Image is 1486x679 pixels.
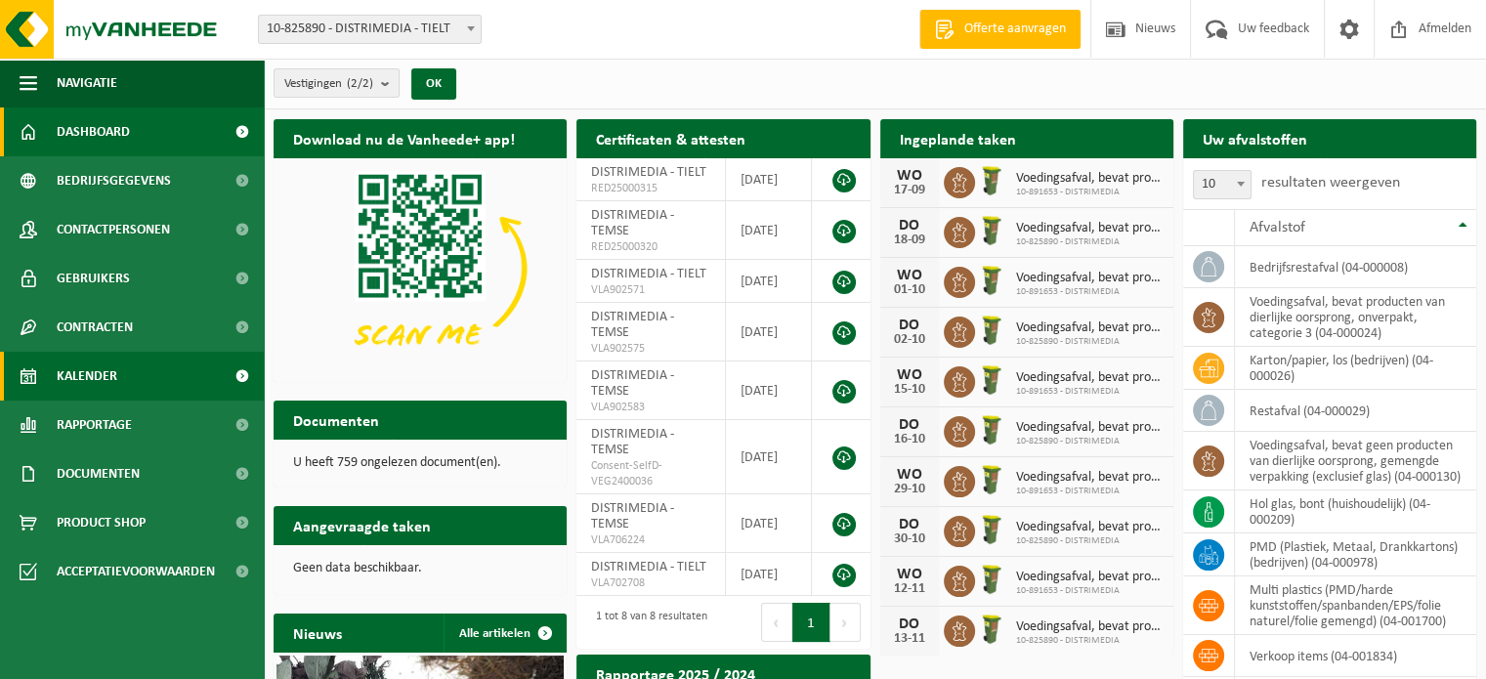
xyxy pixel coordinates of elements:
[726,260,813,303] td: [DATE]
[1016,236,1164,248] span: 10-825890 - DISTRIMEDIA
[293,562,547,575] p: Geen data beschikbaar.
[1016,286,1164,298] span: 10-891653 - DISTRIMEDIA
[591,575,709,591] span: VLA702708
[284,69,373,99] span: Vestigingen
[890,433,929,446] div: 16-10
[880,119,1036,157] h2: Ingeplande taken
[975,463,1008,496] img: WB-0060-HPE-GN-50
[293,456,547,470] p: U heeft 759 ongelezen document(en).
[57,59,117,107] span: Navigatie
[274,68,400,98] button: Vestigingen(2/2)
[1016,486,1164,497] span: 10-891653 - DISTRIMEDIA
[1016,619,1164,635] span: Voedingsafval, bevat producten van dierlijke oorsprong, onverpakt, categorie 3
[830,603,861,642] button: Next
[975,513,1008,546] img: WB-0060-HPE-GN-51
[1235,347,1476,390] td: karton/papier, los (bedrijven) (04-000026)
[1235,576,1476,635] td: multi plastics (PMD/harde kunststoffen/spanbanden/EPS/folie naturel/folie gemengd) (04-001700)
[975,613,1008,646] img: WB-0060-HPE-GN-51
[57,156,171,205] span: Bedrijfsgegevens
[1016,420,1164,436] span: Voedingsafval, bevat producten van dierlijke oorsprong, onverpakt, categorie 3
[57,254,130,303] span: Gebruikers
[1235,533,1476,576] td: PMD (Plastiek, Metaal, Drankkartons) (bedrijven) (04-000978)
[726,201,813,260] td: [DATE]
[975,214,1008,247] img: WB-0060-HPE-GN-51
[591,208,674,238] span: DISTRIMEDIA - TEMSE
[890,383,929,397] div: 15-10
[347,77,373,90] count: (2/2)
[890,233,929,247] div: 18-09
[591,267,706,281] span: DISTRIMEDIA - TIELT
[890,218,929,233] div: DO
[890,483,929,496] div: 29-10
[1235,390,1476,432] td: restafval (04-000029)
[1235,432,1476,490] td: voedingsafval, bevat geen producten van dierlijke oorsprong, gemengde verpakking (exclusief glas)...
[1250,220,1305,235] span: Afvalstof
[1235,288,1476,347] td: voedingsafval, bevat producten van dierlijke oorsprong, onverpakt, categorie 3 (04-000024)
[890,184,929,197] div: 17-09
[57,303,133,352] span: Contracten
[591,368,674,399] span: DISTRIMEDIA - TEMSE
[57,107,130,156] span: Dashboard
[1016,336,1164,348] span: 10-825890 - DISTRIMEDIA
[1194,171,1251,198] span: 10
[726,303,813,361] td: [DATE]
[890,318,929,333] div: DO
[1016,271,1164,286] span: Voedingsafval, bevat producten van dierlijke oorsprong, onverpakt, categorie 3
[726,553,813,596] td: [DATE]
[1016,171,1164,187] span: Voedingsafval, bevat producten van dierlijke oorsprong, onverpakt, categorie 3
[57,449,140,498] span: Documenten
[1016,585,1164,597] span: 10-891653 - DISTRIMEDIA
[1016,221,1164,236] span: Voedingsafval, bevat producten van dierlijke oorsprong, onverpakt, categorie 3
[890,417,929,433] div: DO
[259,16,481,43] span: 10-825890 - DISTRIMEDIA - TIELT
[444,614,565,653] a: Alle artikelen
[576,119,765,157] h2: Certificaten & attesten
[57,205,170,254] span: Contactpersonen
[591,560,706,574] span: DISTRIMEDIA - TIELT
[890,467,929,483] div: WO
[975,363,1008,397] img: WB-0060-HPE-GN-50
[890,567,929,582] div: WO
[890,268,929,283] div: WO
[591,165,706,180] span: DISTRIMEDIA - TIELT
[890,616,929,632] div: DO
[591,282,709,298] span: VLA902571
[890,517,929,532] div: DO
[726,420,813,494] td: [DATE]
[975,314,1008,347] img: WB-0060-HPE-GN-51
[57,401,132,449] span: Rapportage
[761,603,792,642] button: Previous
[1016,370,1164,386] span: Voedingsafval, bevat producten van dierlijke oorsprong, onverpakt, categorie 3
[726,158,813,201] td: [DATE]
[586,601,707,644] div: 1 tot 8 van 8 resultaten
[274,506,450,544] h2: Aangevraagde taken
[591,181,709,196] span: RED25000315
[890,532,929,546] div: 30-10
[890,582,929,596] div: 12-11
[1193,170,1252,199] span: 10
[274,119,534,157] h2: Download nu de Vanheede+ app!
[726,361,813,420] td: [DATE]
[591,341,709,357] span: VLA902575
[1016,187,1164,198] span: 10-891653 - DISTRIMEDIA
[975,264,1008,297] img: WB-0060-HPE-GN-50
[1016,320,1164,336] span: Voedingsafval, bevat producten van dierlijke oorsprong, onverpakt, categorie 3
[1261,175,1400,191] label: resultaten weergeven
[591,532,709,548] span: VLA706224
[1183,119,1327,157] h2: Uw afvalstoffen
[258,15,482,44] span: 10-825890 - DISTRIMEDIA - TIELT
[890,333,929,347] div: 02-10
[57,498,146,547] span: Product Shop
[1016,635,1164,647] span: 10-825890 - DISTRIMEDIA
[959,20,1071,39] span: Offerte aanvragen
[591,458,709,489] span: Consent-SelfD-VEG2400036
[919,10,1081,49] a: Offerte aanvragen
[890,168,929,184] div: WO
[792,603,830,642] button: 1
[591,427,674,457] span: DISTRIMEDIA - TEMSE
[591,310,674,340] span: DISTRIMEDIA - TEMSE
[591,400,709,415] span: VLA902583
[975,563,1008,596] img: WB-0060-HPE-GN-50
[57,352,117,401] span: Kalender
[890,283,929,297] div: 01-10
